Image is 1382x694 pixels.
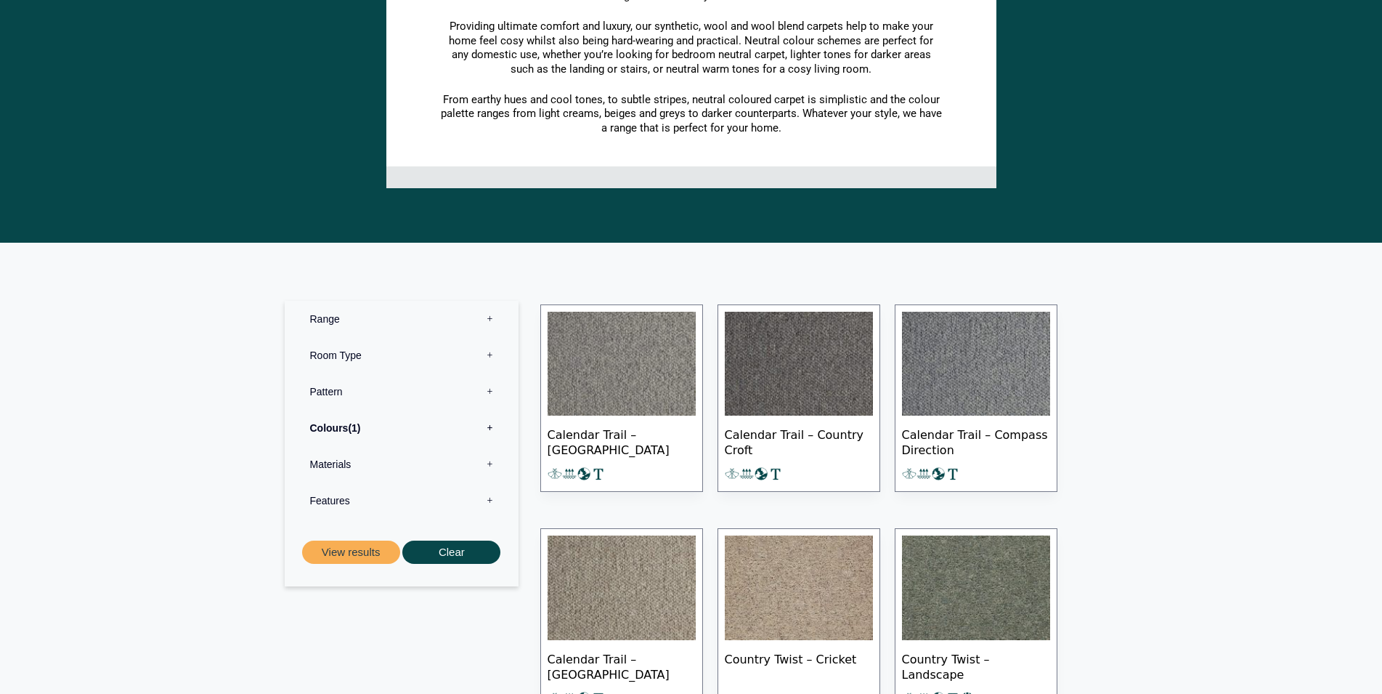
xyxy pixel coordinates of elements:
[296,446,508,483] label: Materials
[402,541,500,565] button: Clear
[296,374,508,410] label: Pattern
[725,416,873,467] span: Calendar Trail – Country Croft
[902,416,1050,467] span: Calendar Trail – Compass Direction
[718,304,880,493] a: Calendar Trail – Country Croft
[548,640,696,691] span: Calendar Trail – [GEOGRAPHIC_DATA]
[902,640,1050,691] span: Country Twist – Landscape
[296,301,508,337] label: Range
[725,536,873,640] img: Country Twist - Cricket
[725,640,873,691] span: Country Twist – Cricket
[296,337,508,374] label: Room Type
[302,541,400,565] button: View results
[441,93,942,134] span: From earthy hues and cool tones, to subtle stripes, neutral coloured carpet is simplistic and the...
[449,20,933,76] span: Providing ultimate comfort and luxury, our synthetic, wool and wool blend carpets help to make yo...
[296,410,508,446] label: Colours
[540,304,703,493] a: Calendar Trail – [GEOGRAPHIC_DATA]
[895,304,1057,493] a: Calendar Trail – Compass Direction
[296,483,508,519] label: Features
[548,416,696,467] span: Calendar Trail – [GEOGRAPHIC_DATA]
[348,422,360,434] span: 1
